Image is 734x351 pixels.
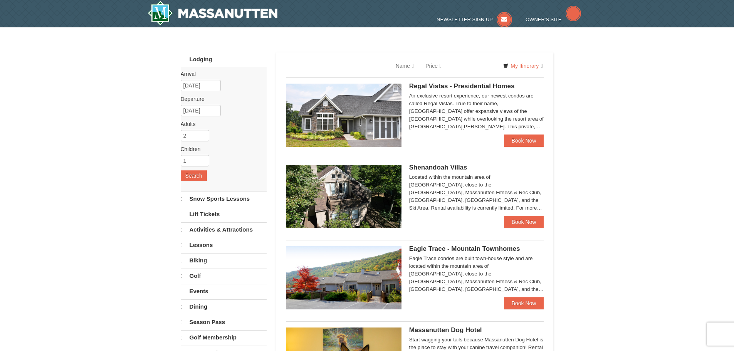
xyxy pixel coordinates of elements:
img: 19219019-2-e70bf45f.jpg [286,165,401,228]
a: Name [390,58,420,74]
a: Price [420,58,447,74]
label: Children [181,145,261,153]
a: Book Now [504,297,544,309]
a: Snow Sports Lessons [181,191,267,206]
a: My Itinerary [498,60,548,72]
label: Arrival [181,70,261,78]
a: Biking [181,253,267,268]
a: Lessons [181,238,267,252]
div: Eagle Trace condos are built town-house style and are located within the mountain area of [GEOGRA... [409,255,544,293]
label: Adults [181,120,261,128]
span: Regal Vistas - Presidential Homes [409,82,515,90]
span: Newsletter Sign Up [437,17,493,22]
button: Search [181,170,207,181]
div: Located within the mountain area of [GEOGRAPHIC_DATA], close to the [GEOGRAPHIC_DATA], Massanutte... [409,173,544,212]
a: Lift Tickets [181,207,267,222]
a: Season Pass [181,315,267,329]
a: Golf Membership [181,330,267,345]
a: Book Now [504,134,544,147]
a: Lodging [181,52,267,67]
label: Departure [181,95,261,103]
img: 19218991-1-902409a9.jpg [286,84,401,147]
span: Massanutten Dog Hotel [409,326,482,334]
a: Events [181,284,267,299]
a: Book Now [504,216,544,228]
img: Massanutten Resort Logo [148,1,278,25]
img: 19218983-1-9b289e55.jpg [286,246,401,309]
a: Activities & Attractions [181,222,267,237]
span: Eagle Trace - Mountain Townhomes [409,245,520,252]
a: Newsletter Sign Up [437,17,512,22]
a: Owner's Site [526,17,581,22]
div: An exclusive resort experience, our newest condos are called Regal Vistas. True to their name, [G... [409,92,544,131]
a: Massanutten Resort [148,1,278,25]
a: Golf [181,269,267,283]
span: Shenandoah Villas [409,164,467,171]
span: Owner's Site [526,17,562,22]
a: Dining [181,299,267,314]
